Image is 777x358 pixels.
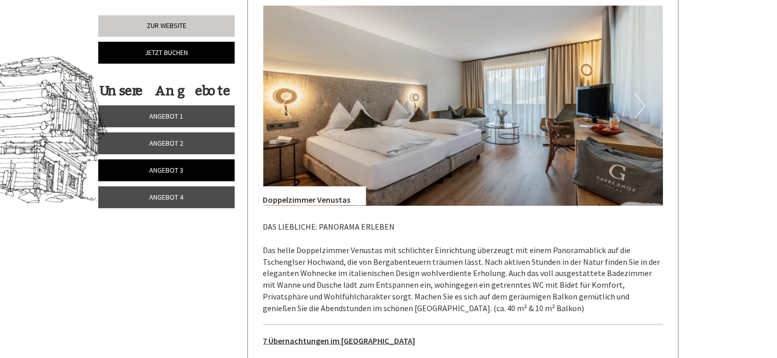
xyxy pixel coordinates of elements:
img: image [263,6,663,206]
span: Angebot 4 [150,192,184,202]
div: Doppelzimmer Venustas [263,186,366,206]
button: Next [634,93,645,119]
span: Angebot 1 [150,112,184,121]
a: Zur Website [98,15,235,37]
div: Unsere Angebote [98,81,232,100]
a: Jetzt buchen [98,42,235,64]
u: 7 Übernachtungen im [GEOGRAPHIC_DATA] [263,336,415,346]
button: Previous [281,93,292,119]
span: Angebot 3 [150,166,184,175]
span: Angebot 2 [150,139,184,148]
p: DAS LIEBLICHE: PANORAMA ERLEBEN Das helle Doppelzimmer Venustas mit schlichter Einrichtung überze... [263,221,663,314]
